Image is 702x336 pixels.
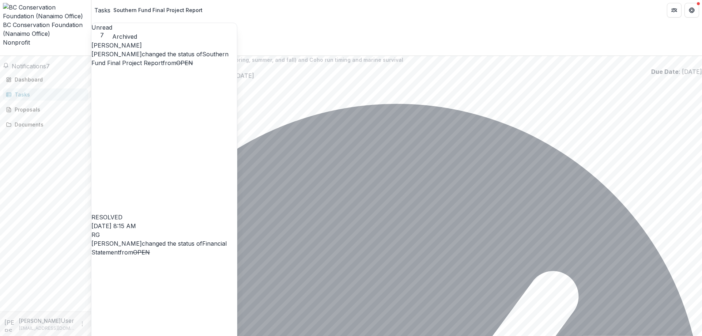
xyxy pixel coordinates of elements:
button: Get Help [684,3,699,18]
button: Notifications7 [3,62,50,71]
div: Documents [15,121,82,128]
button: Partners [667,3,682,18]
a: Dashboard [3,73,88,86]
p: : [DATE] [651,67,702,76]
span: $ 51800.6 [91,97,702,104]
div: Tasks [15,91,82,98]
span: [PERSON_NAME] [91,240,142,247]
p: [DATE] 8:15 AM [91,222,237,230]
button: More [78,320,87,328]
div: BC Conservation Foundation (Nanaimo Office) [3,20,88,38]
img: BC Conservation Foundation (Nanaimo Office) [3,3,88,20]
div: Rina Guxholli [91,230,237,239]
p: An investigation into Nanaimo River Chinook ecotype (spring, summer, and fall) and Coho run timin... [91,56,702,64]
a: Tasks [3,88,88,101]
span: Notifications [12,63,46,70]
div: Dashboard [15,76,82,83]
a: Proposals [3,103,88,116]
span: 7 [46,63,50,70]
p: [EMAIL_ADDRESS][DOMAIN_NAME] [19,325,75,332]
nav: breadcrumb [94,5,205,15]
a: Documents [3,118,88,131]
p: [PERSON_NAME] [19,317,61,325]
a: Tasks [94,6,110,15]
div: Southern Fund Final Project Report [113,6,203,14]
p: changed the status of from [91,50,237,222]
p: User [61,316,74,325]
s: OPEN [176,59,193,67]
span: Nonprofit [3,39,30,46]
div: Proposals [15,106,82,113]
s: OPEN [133,249,150,256]
strong: Due Date [651,68,679,75]
span: [PERSON_NAME] [91,50,142,58]
span: RESOLVED [91,214,122,221]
